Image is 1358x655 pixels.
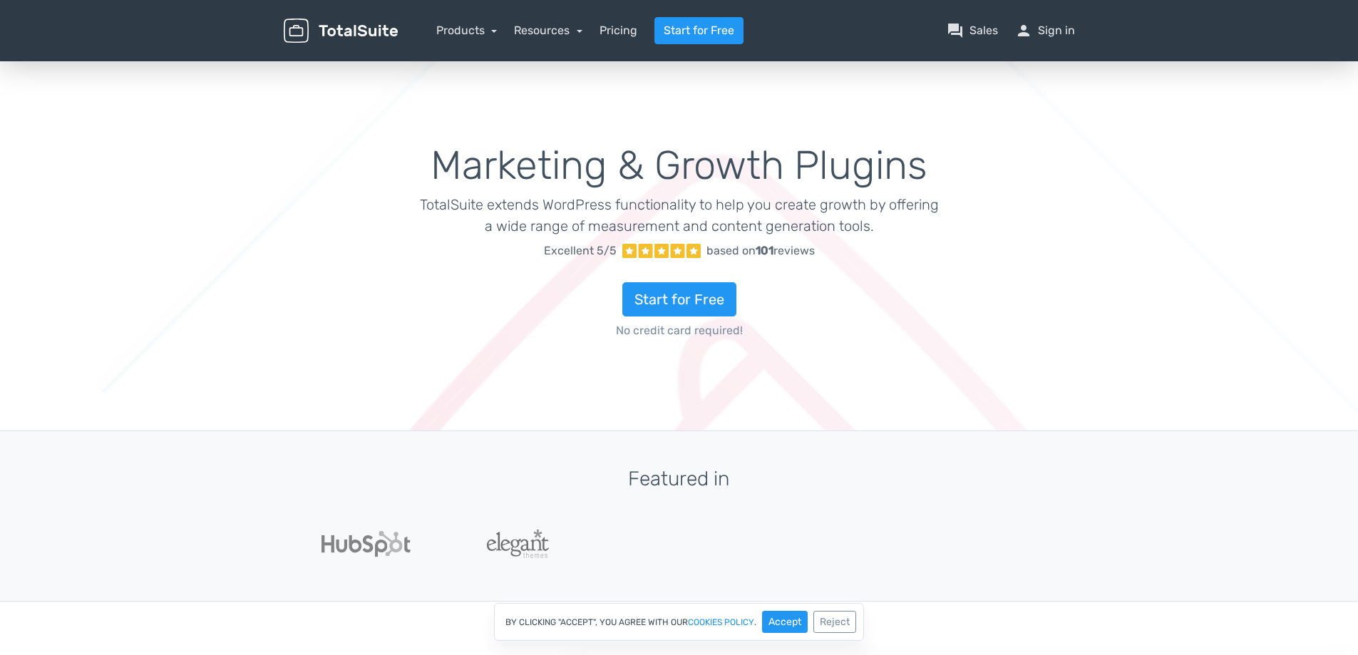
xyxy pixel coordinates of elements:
span: No credit card required! [419,322,939,339]
a: Pricing [600,22,637,39]
h3: Featured in [284,468,1075,490]
a: Start for Free [654,17,744,44]
a: Products [436,24,498,37]
a: Start for Free [622,282,736,316]
span: Excellent 5/5 [544,242,617,259]
a: Resources [514,24,582,37]
div: based on reviews [706,242,815,259]
img: Hubspot [322,531,411,557]
h1: Marketing & Growth Plugins [419,144,939,188]
a: personSign in [1015,22,1075,39]
a: cookies policy [688,618,754,626]
img: ElegantThemes [487,530,549,558]
img: TotalSuite for WordPress [284,19,398,43]
button: Accept [762,611,808,633]
button: Reject [813,611,856,633]
a: Excellent 5/5 based on101reviews [419,237,939,265]
p: TotalSuite extends WordPress functionality to help you create growth by offering a wide range of ... [419,194,939,237]
span: question_answer [947,22,964,39]
span: person [1015,22,1032,39]
a: question_answerSales [947,22,998,39]
strong: 101 [756,244,773,257]
div: By clicking "Accept", you agree with our . [494,603,864,641]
